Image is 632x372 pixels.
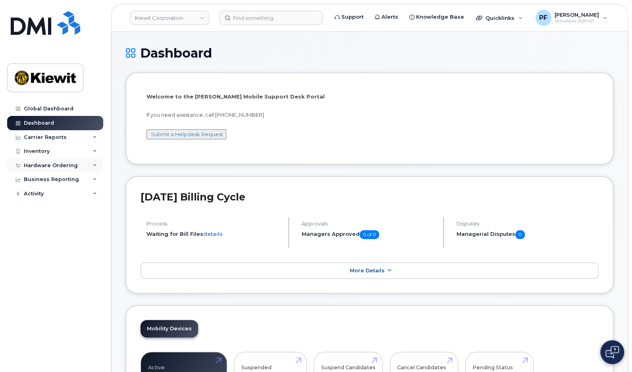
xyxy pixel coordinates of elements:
a: Mobility Devices [141,320,198,337]
h4: Disputes [457,221,599,227]
span: More Details [349,268,384,274]
span: 0 of 0 [360,230,379,239]
h5: Managers Approved [302,230,437,239]
a: details [203,231,223,237]
a: Submit a Helpdesk Request [151,131,223,137]
img: Open chat [605,346,619,359]
li: Waiting for Bill Files [146,230,281,238]
h2: [DATE] Billing Cycle [141,191,599,203]
button: Submit a Helpdesk Request [146,129,226,139]
p: If you need assistance, call [PHONE_NUMBER] [146,111,593,119]
p: Welcome to the [PERSON_NAME] Mobile Support Desk Portal [146,93,593,100]
h4: Approvals [302,221,437,227]
span: 0 [515,230,525,239]
h1: Dashboard [126,46,613,60]
h5: Managerial Disputes [457,230,599,239]
h4: Process [146,221,281,227]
